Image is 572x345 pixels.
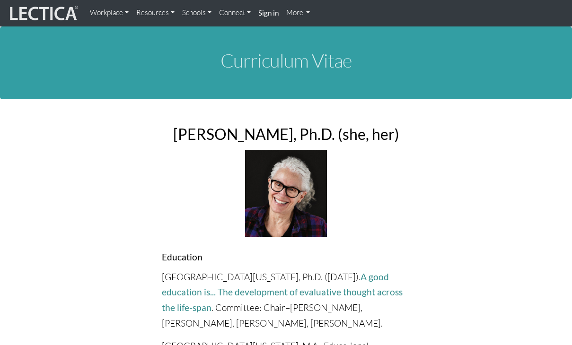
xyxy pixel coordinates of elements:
h2: [PERSON_NAME], Ph.D. (she, her) [162,126,410,142]
a: Connect [215,4,255,22]
p: [GEOGRAPHIC_DATA][US_STATE], Ph.D. ([DATE]). . Committee: Chair–[PERSON_NAME], [PERSON_NAME], [PE... [162,269,410,331]
strong: Sign in [258,9,279,17]
img: lecticalive [8,4,79,22]
a: Resources [132,4,178,22]
a: Sign in [255,4,282,23]
a: More [282,4,314,22]
h1: Curriculum Vitae [24,50,549,71]
a: A good education is... The development of evaluative thought across the life-span [162,271,403,313]
a: Workplace [86,4,132,22]
h4: Education [162,252,410,262]
a: Schools [178,4,215,22]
